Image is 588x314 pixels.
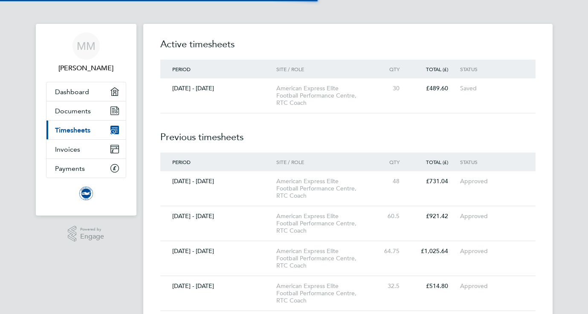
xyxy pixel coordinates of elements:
h2: Previous timesheets [160,113,536,153]
div: 60.5 [374,213,411,220]
span: Invoices [55,145,80,153]
div: American Express Elite Football Performance Centre, RTC Coach [276,282,374,304]
div: [DATE] - [DATE] [160,178,277,185]
div: Approved [460,213,513,220]
div: £489.60 [411,85,460,92]
nav: Main navigation [36,24,136,216]
div: Approved [460,282,513,290]
a: [DATE] - [DATE]American Express Elite Football Performance Centre, RTC Coach30£489.60Saved [160,78,536,113]
a: [DATE] - [DATE]American Express Elite Football Performance Centre, RTC Coach60.5£921.42Approved [160,206,536,241]
div: American Express Elite Football Performance Centre, RTC Coach [276,178,374,199]
div: £1,025.64 [411,248,460,255]
div: [DATE] - [DATE] [160,282,277,290]
div: Status [460,66,513,72]
a: Payments [46,159,126,178]
div: Qty [374,66,411,72]
div: American Express Elite Football Performance Centre, RTC Coach [276,248,374,269]
h2: Active timesheets [160,37,536,60]
a: Invoices [46,140,126,158]
div: £921.42 [411,213,460,220]
span: Documents [55,107,91,115]
div: 48 [374,178,411,185]
span: Powered by [80,226,104,233]
a: Timesheets [46,121,126,139]
span: Payments [55,164,85,173]
div: American Express Elite Football Performance Centre, RTC Coach [276,85,374,107]
span: Dashboard [55,88,89,96]
a: [DATE] - [DATE]American Express Elite Football Performance Centre, RTC Coach48£731.04Approved [160,171,536,206]
div: American Express Elite Football Performance Centre, RTC Coach [276,213,374,234]
span: Period [172,66,191,72]
div: 32.5 [374,282,411,290]
div: Approved [460,248,513,255]
div: Status [460,159,513,165]
a: MM[PERSON_NAME] [46,32,126,73]
div: Site / Role [276,66,374,72]
div: [DATE] - [DATE] [160,213,277,220]
img: brightonandhovealbion-logo-retina.png [79,187,93,200]
a: [DATE] - [DATE]American Express Elite Football Performance Centre, RTC Coach32.5£514.80Approved [160,276,536,311]
span: Period [172,158,191,165]
a: Go to home page [46,187,126,200]
span: Engage [80,233,104,240]
div: Qty [374,159,411,165]
div: Total (£) [411,66,460,72]
div: 30 [374,85,411,92]
a: Dashboard [46,82,126,101]
div: Approved [460,178,513,185]
div: £731.04 [411,178,460,185]
div: £514.80 [411,282,460,290]
span: Timesheets [55,126,90,134]
a: Powered byEngage [68,226,104,242]
div: Total (£) [411,159,460,165]
span: Megan Mccready [46,63,126,73]
div: [DATE] - [DATE] [160,85,277,92]
a: Documents [46,101,126,120]
div: [DATE] - [DATE] [160,248,277,255]
div: 64.75 [374,248,411,255]
div: Site / Role [276,159,374,165]
div: Saved [460,85,513,92]
span: MM [77,40,96,52]
a: [DATE] - [DATE]American Express Elite Football Performance Centre, RTC Coach64.75£1,025.64Approved [160,241,536,276]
